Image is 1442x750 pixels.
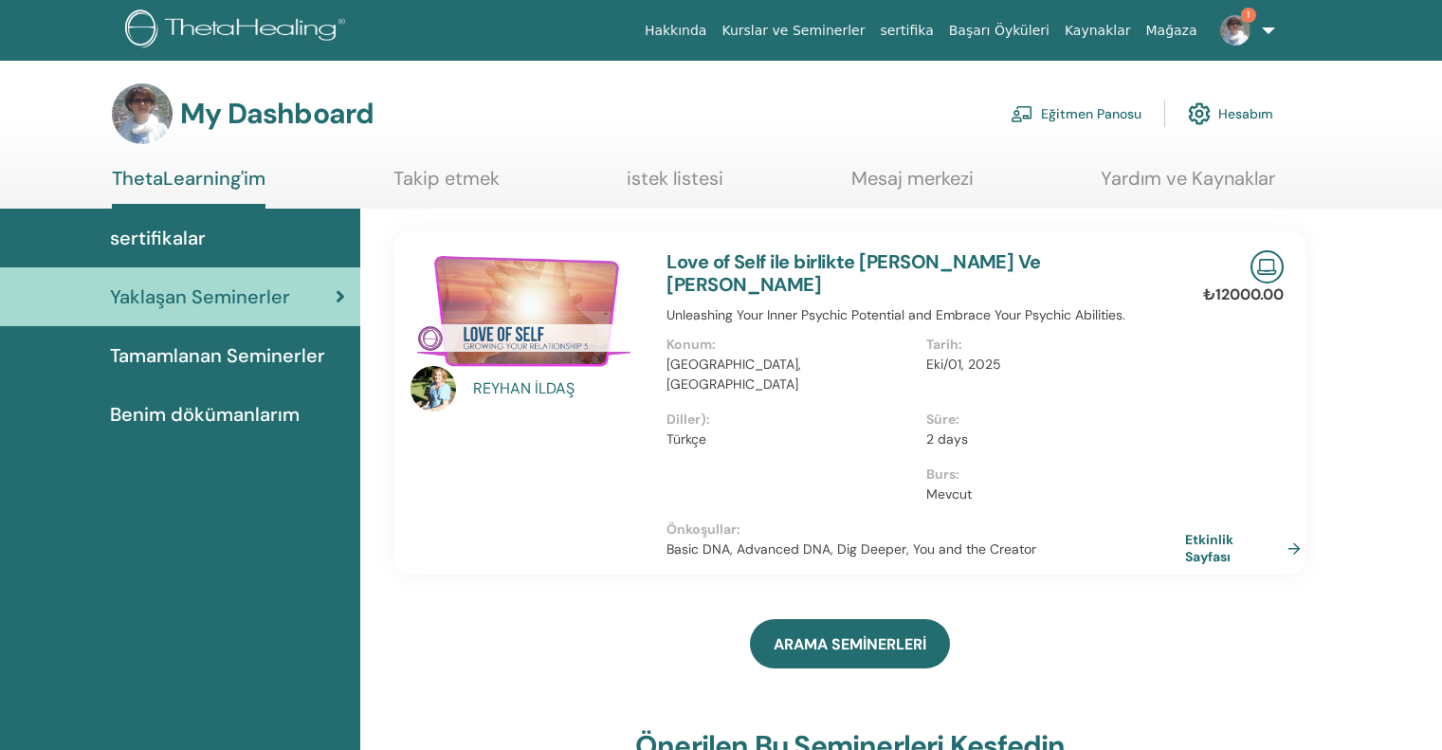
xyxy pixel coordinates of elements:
[1203,284,1284,306] p: ₺12000.00
[926,430,1174,449] p: 2 days
[926,410,1174,430] p: Süre :
[110,341,325,370] span: Tamamlanan Seminerler
[666,305,1185,325] p: Unleashing Your Inner Psychic Potential and Embrace Your Psychic Abilities.
[473,377,648,400] a: REYHAN İLDAŞ
[941,13,1057,48] a: Başarı Öyküleri
[666,540,1185,559] p: Basic DNA, Advanced DNA, Dig Deeper, You and the Creator
[872,13,940,48] a: sertifika
[1101,167,1275,204] a: Yardım ve Kaynaklar
[926,485,1174,504] p: Mevcut
[851,167,974,204] a: Mesaj merkezi
[112,167,265,209] a: ThetaLearning'im
[750,619,950,668] a: ARAMA SEMİNERLERİ
[666,520,1185,540] p: Önkoşullar :
[125,9,352,52] img: logo.png
[666,410,914,430] p: Diller) :
[110,400,300,429] span: Benim dökümanlarım
[666,335,914,355] p: Konum :
[1250,250,1284,284] img: Live Online Seminar
[1188,93,1273,135] a: Hesabım
[774,634,926,654] span: ARAMA SEMİNERLERİ
[180,97,374,131] h3: My Dashboard
[627,167,723,204] a: istek listesi
[112,83,173,144] img: default.jpg
[110,283,290,311] span: Yaklaşan Seminerler
[926,335,1174,355] p: Tarih :
[666,355,914,394] p: [GEOGRAPHIC_DATA], [GEOGRAPHIC_DATA]
[1185,531,1308,565] a: Etkinlik Sayfası
[1188,98,1211,130] img: cog.svg
[926,355,1174,375] p: Eki/01, 2025
[1138,13,1204,48] a: Mağaza
[637,13,715,48] a: Hakkında
[1241,8,1256,23] span: 1
[666,249,1041,297] a: Love of Self ile birlikte [PERSON_NAME] Ve [PERSON_NAME]
[1220,15,1250,46] img: default.jpg
[1057,13,1139,48] a: Kaynaklar
[1011,105,1033,122] img: chalkboard-teacher.svg
[714,13,872,48] a: Kurslar ve Seminerler
[411,250,644,372] img: Love of Self
[1011,93,1141,135] a: Eğitmen Panosu
[110,224,206,252] span: sertifikalar
[411,366,456,412] img: default.jpg
[666,430,914,449] p: Türkçe
[926,465,1174,485] p: Burs :
[393,167,500,204] a: Takip etmek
